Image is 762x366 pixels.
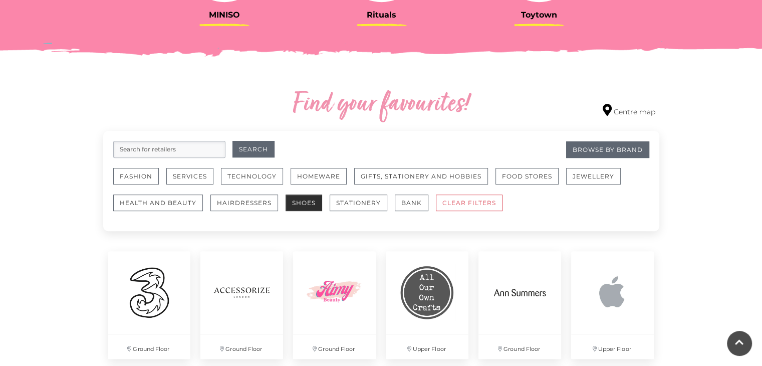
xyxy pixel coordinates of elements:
[566,168,628,195] a: Jewellery
[291,168,347,185] button: Homeware
[381,246,473,364] a: Upper Floor
[113,195,203,211] button: Health and Beauty
[311,10,453,20] h3: Rituals
[468,10,610,20] h3: Toytown
[566,141,649,158] a: Browse By Brand
[232,141,275,157] button: Search
[195,246,288,364] a: Ground Floor
[108,334,191,359] p: Ground Floor
[566,246,659,364] a: Upper Floor
[395,195,428,211] button: Bank
[113,195,210,221] a: Health and Beauty
[293,334,376,359] p: Ground Floor
[286,195,322,211] button: Shoes
[495,168,559,185] button: Food Stores
[386,334,468,359] p: Upper Floor
[210,195,286,221] a: Hairdressers
[221,168,283,185] button: Technology
[288,246,381,364] a: Ground Floor
[571,334,654,359] p: Upper Floor
[153,10,296,20] h3: MINISO
[566,168,621,185] button: Jewellery
[473,246,566,364] a: Ground Floor
[198,89,564,121] h2: Find your favourites!
[354,168,495,195] a: Gifts, Stationery and Hobbies
[200,334,283,359] p: Ground Floor
[113,141,225,158] input: Search for retailers
[221,168,291,195] a: Technology
[113,168,166,195] a: Fashion
[478,334,561,359] p: Ground Floor
[603,104,655,117] a: Centre map
[354,168,488,185] button: Gifts, Stationery and Hobbies
[436,195,502,211] button: CLEAR FILTERS
[166,168,221,195] a: Services
[113,168,159,185] button: Fashion
[436,195,510,221] a: CLEAR FILTERS
[210,195,278,211] button: Hairdressers
[495,168,566,195] a: Food Stores
[395,195,436,221] a: Bank
[330,195,387,211] button: Stationery
[330,195,395,221] a: Stationery
[103,246,196,364] a: Ground Floor
[166,168,213,185] button: Services
[286,195,330,221] a: Shoes
[291,168,354,195] a: Homeware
